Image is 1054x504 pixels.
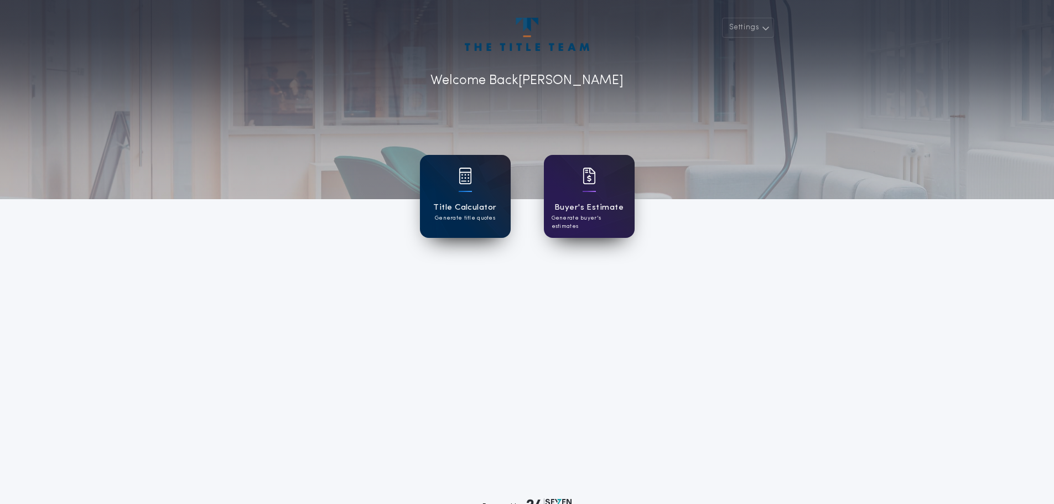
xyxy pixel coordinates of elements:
[420,155,511,238] a: card iconTitle CalculatorGenerate title quotes
[583,168,596,184] img: card icon
[552,214,627,231] p: Generate buyer's estimates
[459,168,472,184] img: card icon
[430,71,624,91] p: Welcome Back [PERSON_NAME]
[435,214,495,222] p: Generate title quotes
[544,155,635,238] a: card iconBuyer's EstimateGenerate buyer's estimates
[554,201,624,214] h1: Buyer's Estimate
[722,18,774,38] button: Settings
[433,201,496,214] h1: Title Calculator
[465,18,589,51] img: account-logo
